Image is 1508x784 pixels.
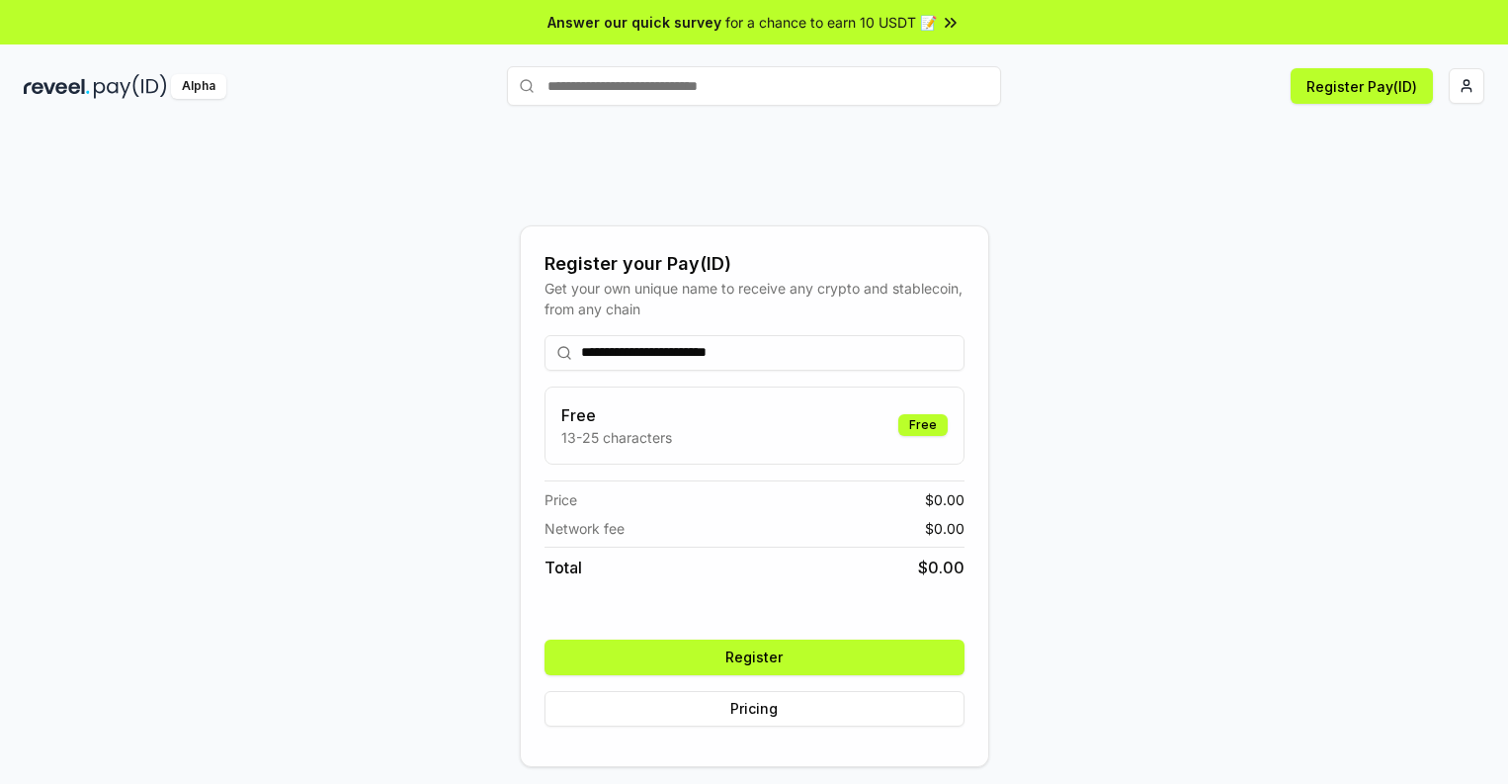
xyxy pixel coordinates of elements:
[545,518,625,539] span: Network fee
[547,12,721,33] span: Answer our quick survey
[94,74,167,99] img: pay_id
[545,489,577,510] span: Price
[545,250,964,278] div: Register your Pay(ID)
[925,518,964,539] span: $ 0.00
[561,403,672,427] h3: Free
[545,278,964,319] div: Get your own unique name to receive any crypto and stablecoin, from any chain
[171,74,226,99] div: Alpha
[545,640,964,675] button: Register
[545,691,964,727] button: Pricing
[898,414,948,436] div: Free
[545,556,582,579] span: Total
[24,74,90,99] img: reveel_dark
[925,489,964,510] span: $ 0.00
[561,427,672,448] p: 13-25 characters
[918,556,964,579] span: $ 0.00
[725,12,937,33] span: for a chance to earn 10 USDT 📝
[1291,68,1433,104] button: Register Pay(ID)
